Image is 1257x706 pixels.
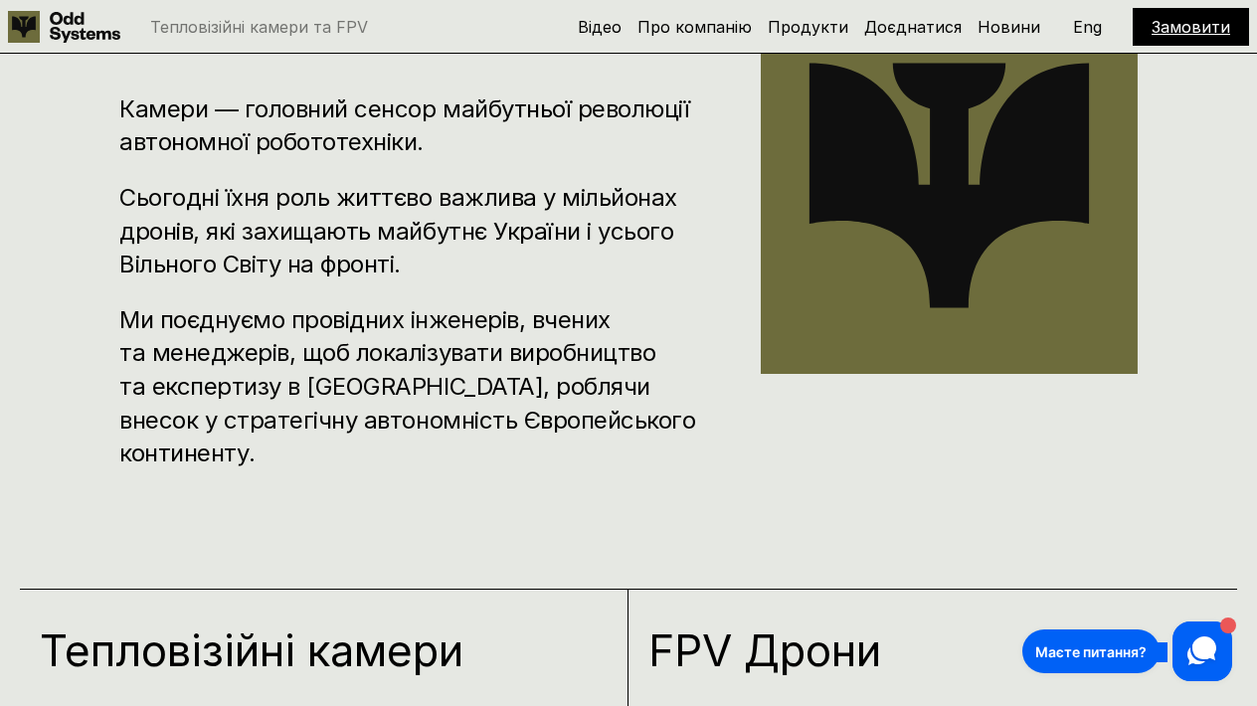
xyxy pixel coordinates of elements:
[768,17,848,37] a: Продукти
[637,17,752,37] a: Про компанію
[578,17,622,37] a: Відео
[1017,617,1237,686] iframe: HelpCrunch
[1152,17,1230,37] a: Замовити
[978,17,1040,37] a: Новини
[150,19,368,35] p: Тепловізійні камери та FPV
[864,17,962,37] a: Доєднатися
[1073,19,1102,35] p: Eng
[119,181,701,281] h3: Сьогодні їхня роль життєво важлива у мільйонах дронів, які захищають майбутнє України і усього Ві...
[648,628,1183,672] h1: FPV Дрони
[119,92,701,159] h3: Камери — головний сенсор майбутньої революції автономної робототехніки.
[40,628,575,672] h1: Тепловізійні камери
[119,303,701,470] h3: Ми поєднуємо провідних інженерів, вчених та менеджерів, щоб локалізувати виробництво та експертиз...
